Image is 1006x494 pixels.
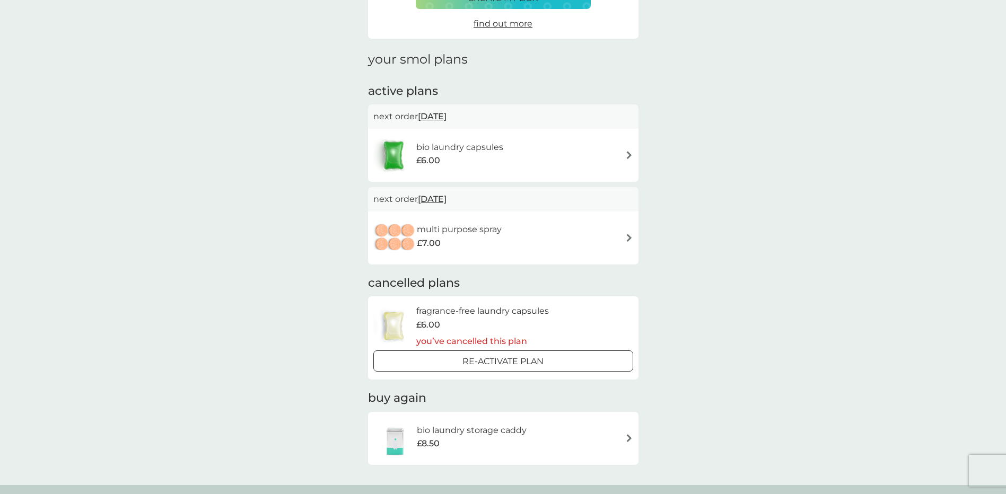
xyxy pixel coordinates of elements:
p: next order [373,192,633,206]
img: arrow right [625,151,633,159]
p: you’ve cancelled this plan [416,334,549,348]
p: next order [373,110,633,124]
img: arrow right [625,234,633,242]
span: £7.00 [417,236,441,250]
h6: bio laundry storage caddy [417,424,527,437]
h2: cancelled plans [368,275,638,292]
span: £6.00 [416,154,440,167]
h1: your smol plans [368,52,638,67]
h2: active plans [368,83,638,100]
h6: fragrance-free laundry capsules [416,304,549,318]
h6: multi purpose spray [417,223,502,236]
span: £8.50 [417,437,440,451]
p: Re-activate Plan [462,355,544,368]
h2: buy again [368,390,638,407]
span: find out more [474,19,532,29]
span: [DATE] [418,106,447,127]
img: multi purpose spray [373,219,417,257]
span: [DATE] [418,189,447,209]
img: bio laundry storage caddy [373,420,417,457]
h6: bio laundry capsules [416,140,503,154]
a: find out more [474,17,532,31]
img: bio laundry capsules [373,137,414,174]
span: £6.00 [416,318,440,332]
button: Re-activate Plan [373,350,633,372]
img: arrow right [625,434,633,442]
img: fragrance-free laundry capsules [373,307,414,345]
